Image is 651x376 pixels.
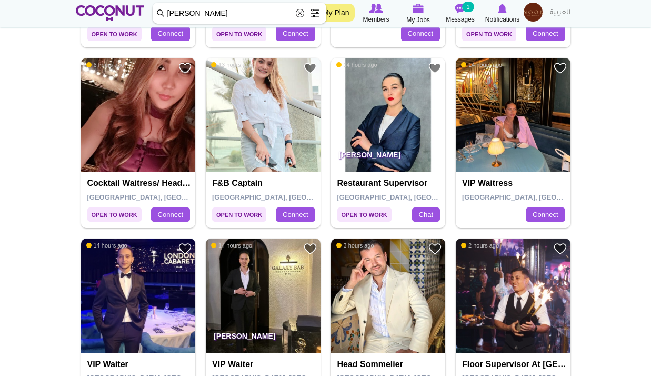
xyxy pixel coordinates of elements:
small: 1 [462,2,474,12]
h4: Restaurant supervisor [337,179,442,188]
a: Connect [276,207,315,222]
h4: Cocktail Waitress/ head waitresses/vip waitress/waitress [87,179,192,188]
a: Add to Favourites [428,242,442,255]
h4: F&B captain [212,179,317,188]
a: Connect [526,207,565,222]
img: Messages [455,4,466,13]
span: [GEOGRAPHIC_DATA], [GEOGRAPHIC_DATA] [87,193,237,201]
span: Open to Work [462,27,516,41]
a: Connect [276,26,315,41]
a: Connect [151,26,190,41]
input: Search members by role or city [153,3,326,24]
span: Open to Work [337,207,392,222]
a: Messages Messages 1 [439,3,482,25]
span: My Jobs [406,15,430,25]
span: Open to Work [87,207,142,222]
h4: VIP waiter [87,360,192,369]
a: Connect [526,26,565,41]
a: Connect [401,26,440,41]
a: Chat [412,207,440,222]
a: My Plan [317,4,355,22]
span: [GEOGRAPHIC_DATA], [GEOGRAPHIC_DATA] [212,193,362,201]
span: 6 hours ago [86,61,124,68]
span: Members [363,14,389,25]
p: [PERSON_NAME] [206,324,321,353]
span: [GEOGRAPHIC_DATA], [GEOGRAPHIC_DATA] [462,193,612,201]
a: Add to Favourites [554,62,567,75]
span: Open to Work [87,27,142,41]
a: Notifications Notifications [482,3,524,25]
h4: Head Sommelier [337,360,442,369]
a: العربية [545,3,576,24]
span: 14 hours ago [86,242,127,249]
img: My Jobs [413,4,424,13]
a: Add to Favourites [304,62,317,75]
h4: VIP waiter [212,360,317,369]
a: My Jobs My Jobs [397,3,439,25]
a: Connect [151,207,190,222]
span: [GEOGRAPHIC_DATA], [GEOGRAPHIC_DATA] [337,193,487,201]
span: Notifications [485,14,519,25]
a: Add to Favourites [304,242,317,255]
span: Open to Work [212,27,266,41]
p: [PERSON_NAME] [331,143,446,172]
span: 2 hours ago [461,242,499,249]
h4: VIP waitress [462,179,567,188]
a: Add to Favourites [178,62,192,75]
h4: Floor Supervisor at [GEOGRAPHIC_DATA] [462,360,567,369]
img: Home [76,5,145,21]
span: 14 hours ago [336,61,377,68]
span: 14 hours ago [461,61,502,68]
span: Open to Work [212,207,266,222]
img: Browse Members [369,4,383,13]
img: Notifications [498,4,507,13]
a: Add to Favourites [178,242,192,255]
span: Messages [446,14,475,25]
a: Add to Favourites [554,242,567,255]
span: 3 hours ago [336,242,374,249]
a: Browse Members Members [355,3,397,25]
span: 14 hours ago [211,242,252,249]
a: Add to Favourites [428,62,442,75]
span: 13 hours ago [211,61,252,68]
